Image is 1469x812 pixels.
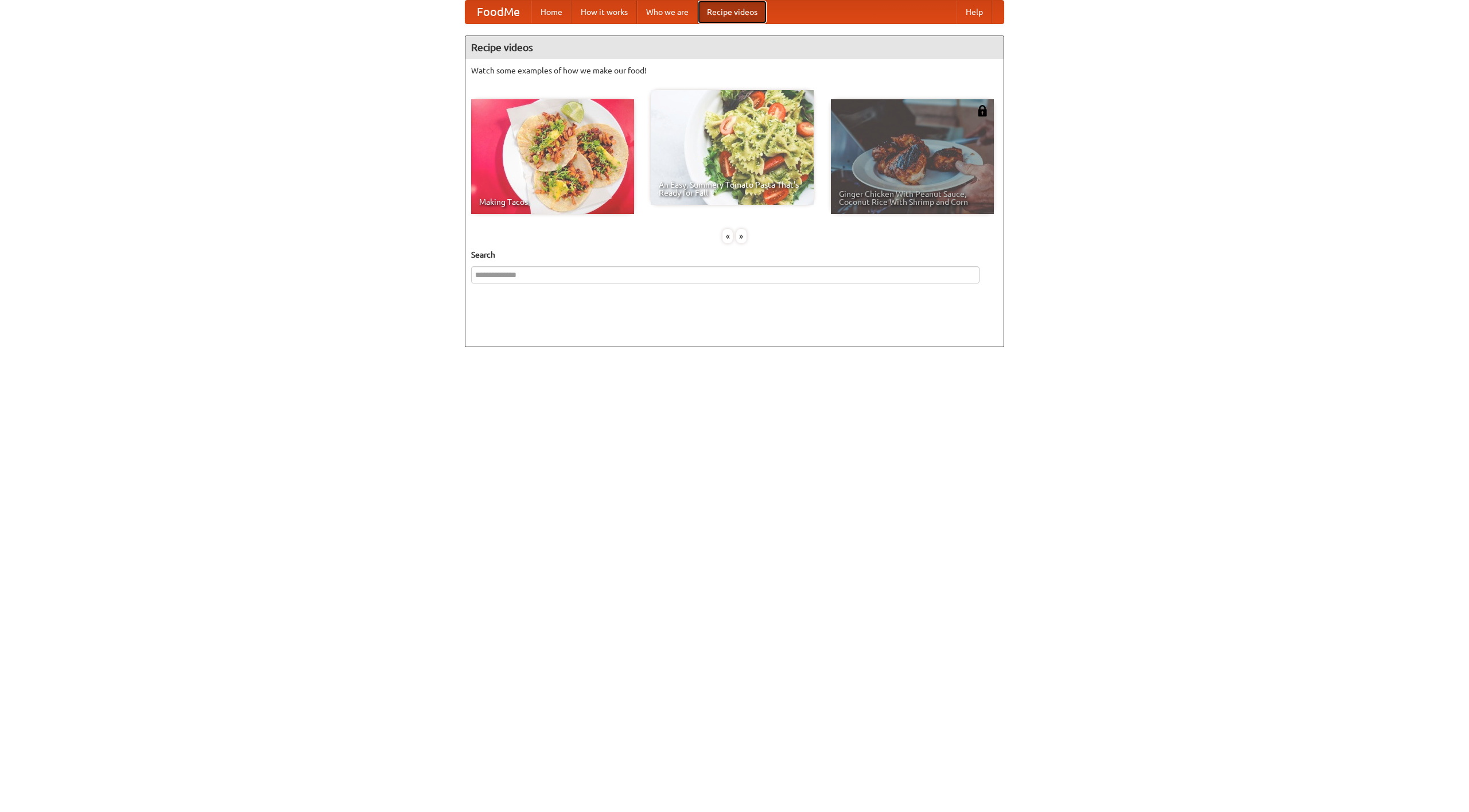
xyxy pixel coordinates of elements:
h4: Recipe videos [465,36,1004,59]
a: Recipe videos [698,1,767,24]
a: Help [957,1,992,24]
a: Making Tacos [471,99,634,214]
a: FoodMe [465,1,531,24]
div: « [722,229,733,243]
span: An Easy, Summery Tomato Pasta That's Ready for Fall [659,181,806,197]
p: Watch some examples of how we make our food! [471,65,998,76]
a: How it works [572,1,637,24]
a: Home [531,1,572,24]
img: 483408.png [977,105,988,116]
div: » [736,229,747,243]
span: Making Tacos [479,198,626,206]
a: Who we are [637,1,698,24]
h5: Search [471,249,998,261]
a: An Easy, Summery Tomato Pasta That's Ready for Fall [651,90,814,205]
